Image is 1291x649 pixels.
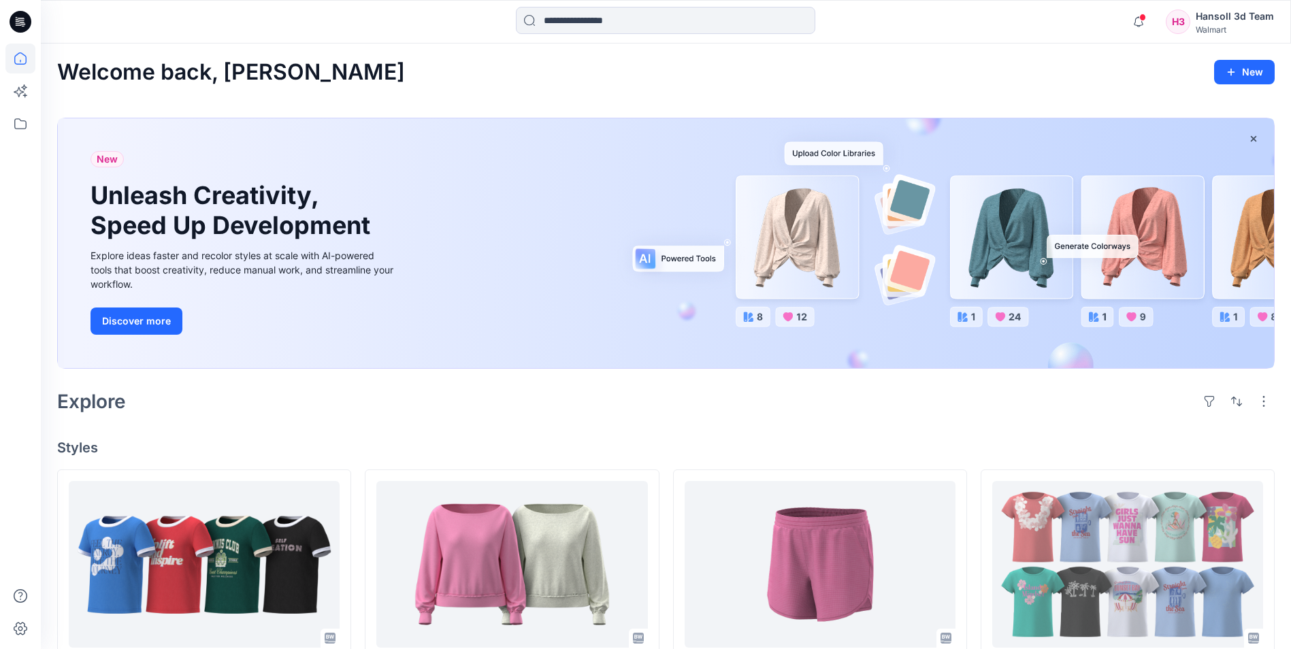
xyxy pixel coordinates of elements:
[992,481,1263,648] a: TBA WN SS EMB TEE
[1166,10,1190,34] div: H3
[1196,24,1274,35] div: Walmart
[57,60,405,85] h2: Welcome back, [PERSON_NAME]
[57,439,1275,456] h4: Styles
[97,151,118,167] span: New
[91,307,182,335] button: Discover more
[69,481,340,648] a: HQ021663_AW GRAPHIC SS TEE
[57,390,126,412] h2: Explore
[91,307,397,335] a: Discover more
[91,181,376,239] h1: Unleash Creativity, Speed Up Development
[1196,8,1274,24] div: Hansoll 3d Team
[91,248,397,291] div: Explore ideas faster and recolor styles at scale with AI-powered tools that boost creativity, red...
[685,481,955,648] a: HQ022219_AW CORE SHORT_PLUS
[376,481,647,648] a: JDK005_OFF SHOULDER SWEATSHIRTS
[1214,60,1275,84] button: New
